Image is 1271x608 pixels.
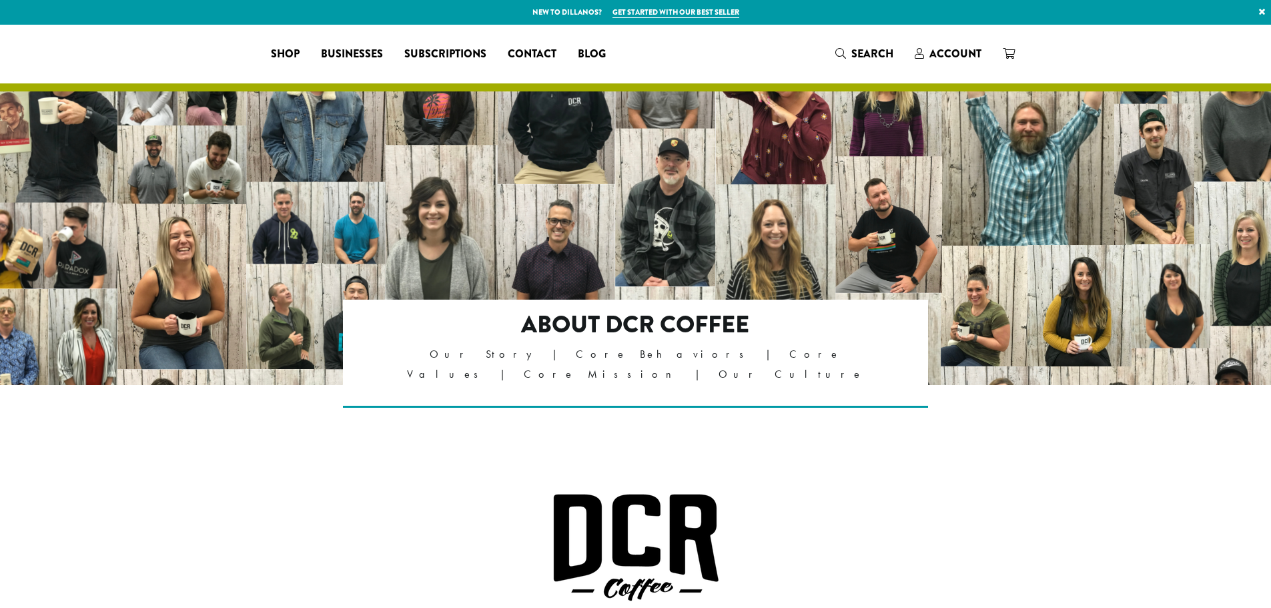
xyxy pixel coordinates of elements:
h2: About DCR Coffee [400,310,871,339]
span: Shop [271,46,300,63]
p: Our Story | Core Behaviors | Core Values | Core Mission | Our Culture [400,344,871,384]
a: Shop [260,43,310,65]
a: Search [825,43,904,65]
span: Account [929,46,981,61]
span: Search [851,46,893,61]
img: DCR Coffee Logo [552,493,719,602]
a: Get started with our best seller [612,7,739,18]
span: Businesses [321,46,383,63]
span: Contact [508,46,556,63]
span: Blog [578,46,606,63]
span: Subscriptions [404,46,486,63]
